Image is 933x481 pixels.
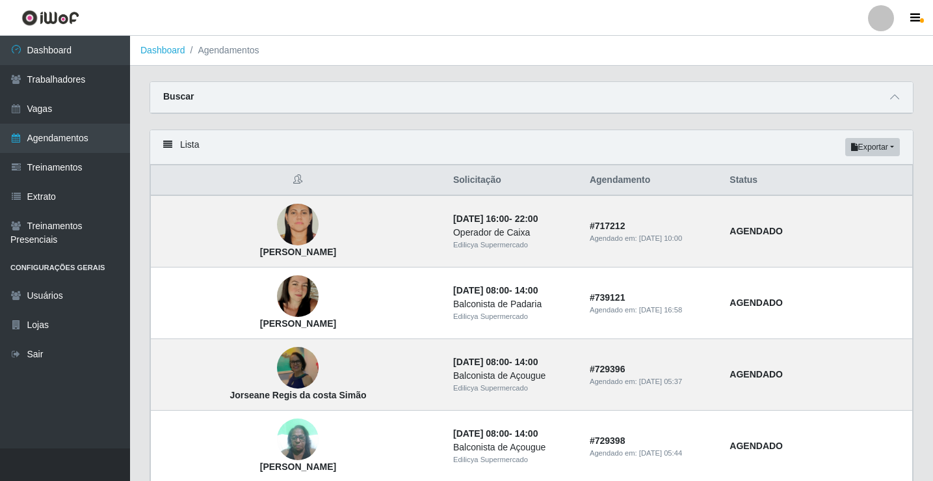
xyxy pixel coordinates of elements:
time: [DATE] 08:00 [453,428,509,439]
time: [DATE] 16:00 [453,213,509,224]
div: Edilicya Supermercado [453,454,574,465]
strong: [PERSON_NAME] [260,318,336,329]
strong: Buscar [163,91,194,102]
div: Edilicya Supermercado [453,383,574,394]
img: Jorseane Regis da costa Simão [277,346,319,391]
time: 14:00 [515,428,538,439]
time: 14:00 [515,357,538,367]
div: Agendado em: [590,305,714,316]
li: Agendamentos [185,44,259,57]
button: Exportar [845,138,900,156]
div: Balconista de Açougue [453,441,574,454]
time: [DATE] 08:00 [453,285,509,295]
strong: Jorseane Regis da costa Simão [230,390,366,400]
div: Operador de Caixa [453,226,574,240]
strong: [PERSON_NAME] [260,247,336,257]
strong: # 729396 [590,364,625,374]
strong: - [453,285,538,295]
strong: [PERSON_NAME] [260,461,336,472]
strong: - [453,213,538,224]
img: Fernanda Carvalho [277,260,319,334]
div: Edilicya Supermercado [453,311,574,322]
strong: AGENDADO [729,441,783,451]
div: Balconista de Padaria [453,297,574,311]
strong: # 717212 [590,221,625,231]
strong: # 739121 [590,292,625,303]
time: 22:00 [515,213,538,224]
time: [DATE] 10:00 [639,234,682,242]
th: Agendamento [582,165,722,196]
strong: AGENDADO [729,369,783,379]
div: Agendado em: [590,376,714,387]
th: Status [722,165,912,196]
strong: AGENDADO [729,226,783,236]
img: CoreUI Logo [21,10,79,26]
div: Balconista de Açougue [453,369,574,383]
strong: AGENDADO [729,297,783,308]
th: Solicitação [445,165,582,196]
strong: # 729398 [590,435,625,446]
time: [DATE] 05:44 [639,449,682,457]
div: Agendado em: [590,448,714,459]
strong: - [453,428,538,439]
time: 14:00 [515,285,538,295]
time: [DATE] 16:58 [639,306,682,314]
div: Lista [150,130,913,165]
div: Edilicya Supermercado [453,240,574,251]
nav: breadcrumb [130,36,933,66]
img: Valbia Bezerra da Silva [277,194,319,256]
time: [DATE] 08:00 [453,357,509,367]
a: Dashboard [140,45,185,55]
img: Zulmira oliveira rodrigues [277,412,319,467]
strong: - [453,357,538,367]
div: Agendado em: [590,233,714,244]
time: [DATE] 05:37 [639,378,682,385]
